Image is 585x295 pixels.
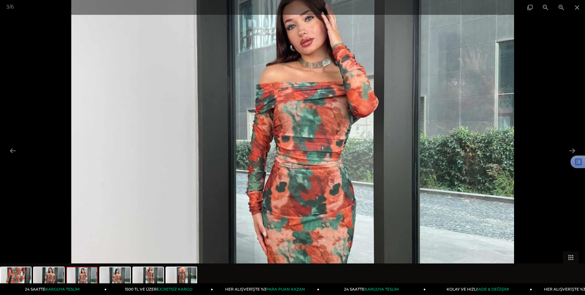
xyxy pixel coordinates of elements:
a: 1500 TL VE ÜZERİÜCRETSİZ KARGO [107,283,213,295]
a: 24 SAATTEKARGOYA TESLİM [0,283,107,295]
span: İADE & DEĞİŞİM! [477,287,509,292]
a: 24 SAATTEKARGOYA TESLİM [319,283,425,295]
img: madonna-yaka-drape-detayli-wainer-kadi-ff7a70.jpg [166,267,196,291]
span: ÜCRETSİZ KARGO [158,287,192,292]
span: 3 [6,4,9,10]
a: KOLAY VE HIZLIİADE & DEĞİŞİM! [426,283,532,295]
span: PARA PUAN KAZAN [266,287,305,292]
span: 6 [11,4,14,10]
span: KARGOYA TESLİM [365,287,399,292]
button: Toggle thumbnails [563,251,579,263]
span: KARGOYA TESLİM [45,287,79,292]
img: madonna-yaka-drape-detayli-wainer-kadi-fb28d8.jpg [34,267,64,291]
a: HER ALIŞVERİŞTE %3PARA PUAN KAZAN [213,283,319,295]
img: madonna-yaka-drape-detayli-wainer-kadi-bf-44a.jpg [1,267,31,291]
img: madonna-yaka-drape-detayli-wainer-kadi-39a1e-.jpg [67,267,97,291]
img: madonna-yaka-drape-detayli-wainer-kadi-f60775.jpg [100,267,130,291]
img: madonna-yaka-drape-detayli-wainer-kadi-a08854.jpg [133,267,163,291]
